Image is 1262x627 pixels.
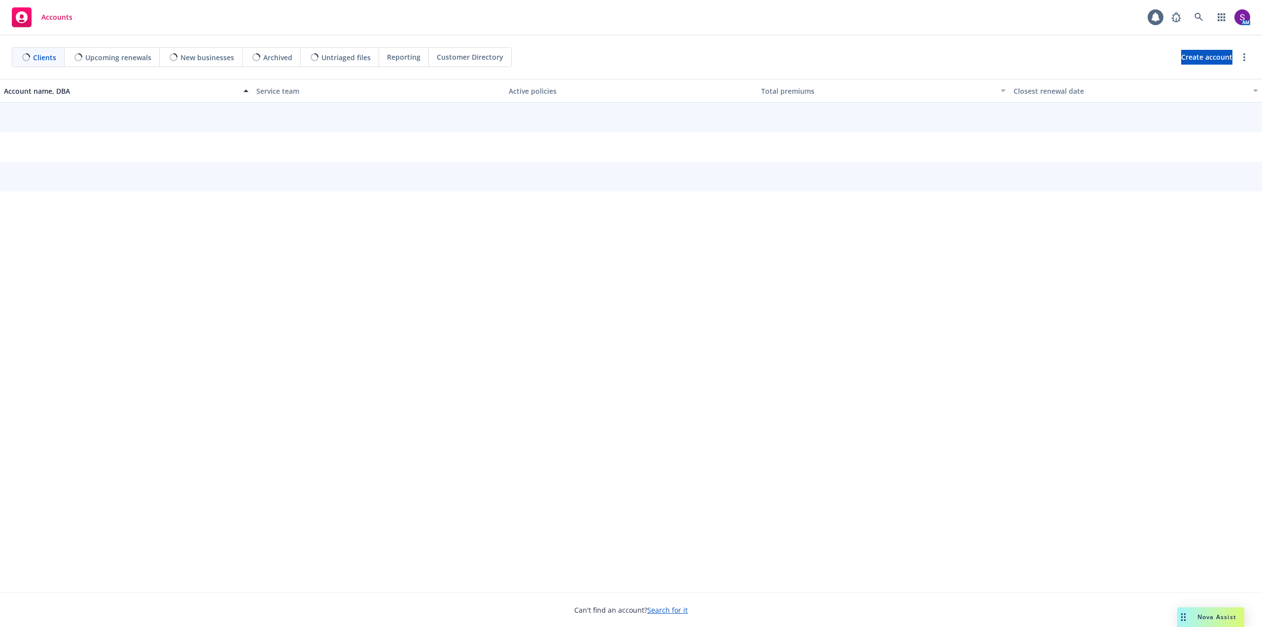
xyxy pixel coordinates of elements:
[256,86,501,96] div: Service team
[647,605,688,615] a: Search for it
[1014,86,1247,96] div: Closest renewal date
[437,52,503,62] span: Customer Directory
[387,52,421,62] span: Reporting
[1177,607,1244,627] button: Nova Assist
[505,79,757,103] button: Active policies
[509,86,753,96] div: Active policies
[263,52,292,63] span: Archived
[85,52,151,63] span: Upcoming renewals
[180,52,234,63] span: New businesses
[4,86,238,96] div: Account name, DBA
[252,79,505,103] button: Service team
[1238,51,1250,63] a: more
[1212,7,1231,27] a: Switch app
[1189,7,1209,27] a: Search
[1197,613,1236,621] span: Nova Assist
[33,52,56,63] span: Clients
[1181,50,1232,65] a: Create account
[1177,607,1190,627] div: Drag to move
[41,13,72,21] span: Accounts
[757,79,1010,103] button: Total premiums
[8,3,76,31] a: Accounts
[1181,48,1232,67] span: Create account
[761,86,995,96] div: Total premiums
[321,52,371,63] span: Untriaged files
[574,605,688,615] span: Can't find an account?
[1166,7,1186,27] a: Report a Bug
[1010,79,1262,103] button: Closest renewal date
[1234,9,1250,25] img: photo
